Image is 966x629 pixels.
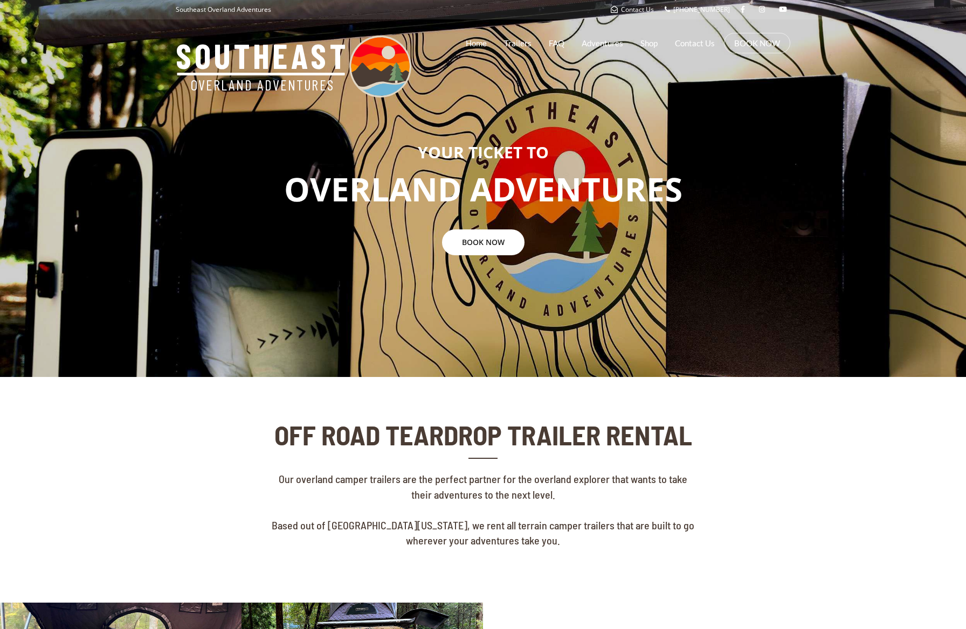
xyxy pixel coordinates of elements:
[621,5,654,14] span: Contact Us
[271,471,695,548] p: Our overland camper trailers are the perfect partner for the overland explorer that wants to take...
[442,229,525,255] a: BOOK NOW
[640,30,658,57] a: Shop
[176,36,411,97] img: Southeast Overland Adventures
[582,30,623,57] a: Adventures
[611,5,654,14] a: Contact Us
[466,30,487,57] a: Home
[665,5,730,14] a: [PHONE_NUMBER]
[8,143,958,161] h3: YOUR TICKET TO
[8,166,958,213] p: OVERLAND ADVENTURES
[504,30,532,57] a: Trailers
[176,3,271,17] p: Southeast Overland Adventures
[549,30,564,57] a: FAQ
[734,38,780,48] a: BOOK NOW
[271,420,695,450] h2: OFF ROAD TEARDROP TRAILER RENTAL
[675,30,715,57] a: Contact Us
[673,5,730,14] span: [PHONE_NUMBER]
